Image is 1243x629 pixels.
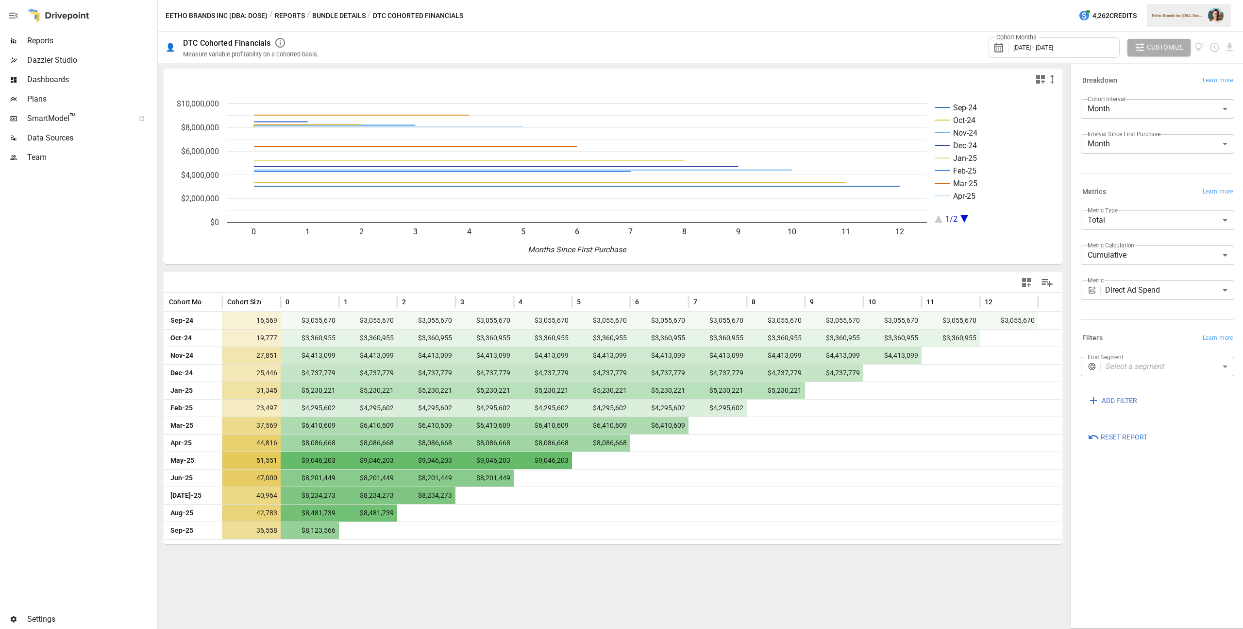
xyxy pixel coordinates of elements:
button: Sort [407,295,420,309]
span: $8,086,668 [460,435,512,452]
span: $4,413,099 [752,347,803,364]
span: 8 [752,297,756,307]
button: Schedule report [1209,42,1220,53]
button: Sort [290,295,304,309]
span: $6,410,609 [286,417,337,434]
span: $3,055,670 [926,312,978,329]
button: Download report [1224,42,1235,53]
span: $8,123,566 [286,522,337,539]
span: Dashboards [27,74,155,86]
span: $5,230,221 [460,382,512,399]
span: 3 [460,297,464,307]
span: Settings [27,613,155,625]
span: $8,086,668 [344,435,395,452]
button: Sort [262,295,276,309]
span: Jun-25 [169,470,217,487]
button: Sort [582,295,595,309]
span: $4,737,779 [460,365,512,382]
button: View documentation [1194,39,1206,56]
div: / [269,10,273,22]
text: Mar-25 [953,179,977,188]
span: 2 [402,297,406,307]
span: $3,055,670 [752,312,803,329]
span: $8,201,449 [286,470,337,487]
span: $5,230,221 [519,382,570,399]
h6: Metrics [1082,187,1106,197]
label: Metric Calculation [1088,241,1134,249]
text: 12 [895,227,904,236]
span: $9,046,203 [344,452,395,469]
span: Team [27,152,155,163]
span: Dazzler Studio [27,54,155,66]
span: 23,497 [227,400,279,417]
div: Measure variable profitability on a cohorted basis. [183,51,319,58]
span: 44,816 [227,435,279,452]
text: 10 [788,227,796,236]
span: 31,345 [227,382,279,399]
div: Eetho Brands Inc (DBA: Dose) [1152,14,1202,18]
span: 12 [985,297,992,307]
text: Dec-24 [953,141,977,150]
label: Metric [1088,276,1104,284]
button: Reset Report [1081,429,1154,446]
text: Feb-25 [953,166,976,175]
text: 8 [682,227,687,236]
span: $3,360,955 [693,330,745,347]
button: Sort [203,295,217,309]
text: 1/2 [945,214,957,224]
span: $6,410,609 [344,417,395,434]
span: $3,360,955 [926,330,978,347]
span: $5,230,221 [344,382,395,399]
span: Cohort Month [169,297,212,307]
span: $4,413,099 [286,347,337,364]
span: 6 [635,297,639,307]
div: 👤 [166,43,175,52]
span: 11 [926,297,934,307]
span: $4,413,099 [519,347,570,364]
span: 5 [577,297,581,307]
button: Sort [756,295,770,309]
text: 2 [359,227,364,236]
span: Jan-25 [169,382,217,399]
h6: Breakdown [1082,75,1117,86]
span: Cohort Size [227,297,264,307]
span: Learn more [1203,333,1233,343]
button: 4,262Credits [1075,7,1141,25]
span: $4,737,779 [344,365,395,382]
span: ADD FILTER [1102,395,1137,407]
span: $8,086,668 [286,435,337,452]
span: $4,413,099 [402,347,454,364]
span: $3,360,955 [344,330,395,347]
div: / [368,10,371,22]
span: $3,055,670 [286,312,337,329]
span: $4,295,602 [693,400,745,417]
text: $0 [210,218,219,227]
span: $8,481,739 [344,505,395,522]
span: $5,230,221 [577,382,628,399]
div: A chart. [164,89,1062,264]
div: / [307,10,310,22]
h6: Filters [1082,333,1103,344]
div: Total [1081,210,1234,230]
label: Interval Since First Purchase [1088,130,1160,138]
span: Sep-25 [169,522,217,539]
button: Sort [935,295,949,309]
button: Sort [640,295,654,309]
span: 19,777 [227,330,279,347]
span: $5,230,221 [752,382,803,399]
button: Sort [877,295,890,309]
span: $8,234,273 [286,487,337,504]
span: 7 [693,297,697,307]
div: Direct Ad Spend [1105,280,1234,300]
span: $3,360,955 [460,330,512,347]
span: Learn more [1203,76,1233,86]
span: $6,410,609 [577,417,628,434]
span: $5,230,221 [286,382,337,399]
span: $8,201,449 [402,470,454,487]
span: $4,737,779 [286,365,337,382]
text: $6,000,000 [181,147,219,156]
div: Month [1081,99,1234,119]
span: $4,295,602 [286,400,337,417]
span: $8,086,668 [519,435,570,452]
text: Nov-24 [953,128,977,138]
